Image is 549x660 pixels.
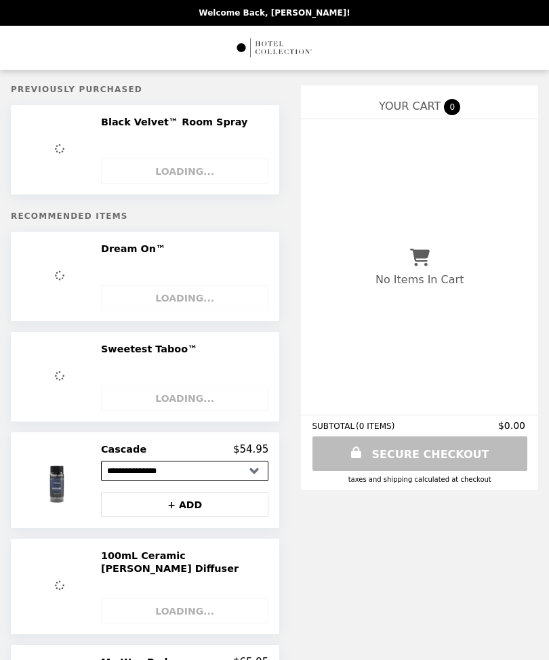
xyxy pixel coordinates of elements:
[101,243,171,255] h2: Dream On™
[375,273,464,286] p: No Items In Cart
[199,8,350,18] p: Welcome Back, [PERSON_NAME]!
[101,343,203,355] h2: Sweetest Taboo™
[498,420,527,431] span: $0.00
[101,492,268,517] button: + ADD
[11,85,279,94] h5: Previously Purchased
[444,99,460,115] span: 0
[101,443,152,455] h2: Cascade
[312,476,527,483] div: Taxes and Shipping calculated at checkout
[356,421,394,431] span: ( 0 ITEMS )
[101,116,253,128] h2: Black Velvet™ Room Spray
[101,550,266,575] h2: 100mL Ceramic [PERSON_NAME] Diffuser
[21,443,98,517] img: Cascade
[101,461,268,481] select: Select a product variant
[379,100,441,112] span: YOUR CART
[236,34,314,62] img: Brand Logo
[233,443,269,455] p: $54.95
[312,421,356,431] span: SUBTOTAL
[11,211,279,221] h5: Recommended Items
